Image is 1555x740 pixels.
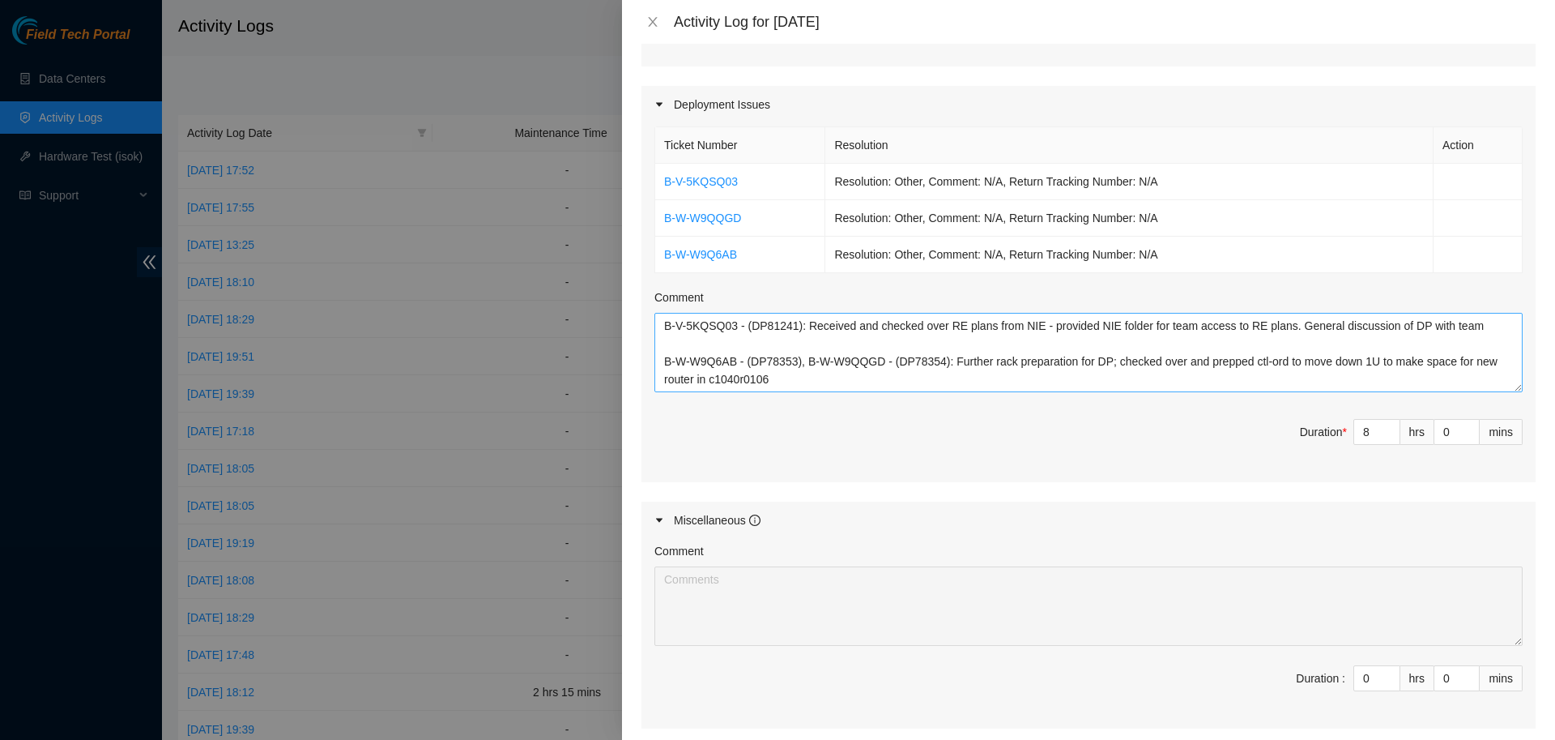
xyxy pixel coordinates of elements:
div: hrs [1400,419,1434,445]
div: mins [1480,419,1523,445]
div: mins [1480,665,1523,691]
th: Resolution [825,127,1433,164]
span: close [646,15,659,28]
a: B-W-W9Q6AB [664,248,737,261]
div: Miscellaneous [674,511,760,529]
textarea: Comment [654,313,1523,392]
a: B-W-W9QQGD [664,212,741,225]
label: Comment [654,289,704,306]
td: Resolution: Other, Comment: N/A, Return Tracking Number: N/A [825,200,1433,237]
td: Resolution: Other, Comment: N/A, Return Tracking Number: N/A [825,164,1433,200]
th: Action [1434,127,1523,164]
label: Comment [654,542,704,560]
a: B-V-5KQSQ03 [664,175,738,188]
div: Duration [1300,423,1347,441]
span: caret-right [654,515,664,525]
div: Activity Log for [DATE] [674,13,1536,31]
button: Close [641,15,664,30]
textarea: Comment [654,567,1523,646]
th: Ticket Number [655,127,825,164]
div: hrs [1400,665,1434,691]
div: Duration : [1296,669,1345,687]
span: caret-right [654,100,664,109]
div: Deployment Issues [641,86,1536,123]
div: Miscellaneous info-circle [641,502,1536,539]
span: info-circle [749,515,760,526]
td: Resolution: Other, Comment: N/A, Return Tracking Number: N/A [825,237,1433,273]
